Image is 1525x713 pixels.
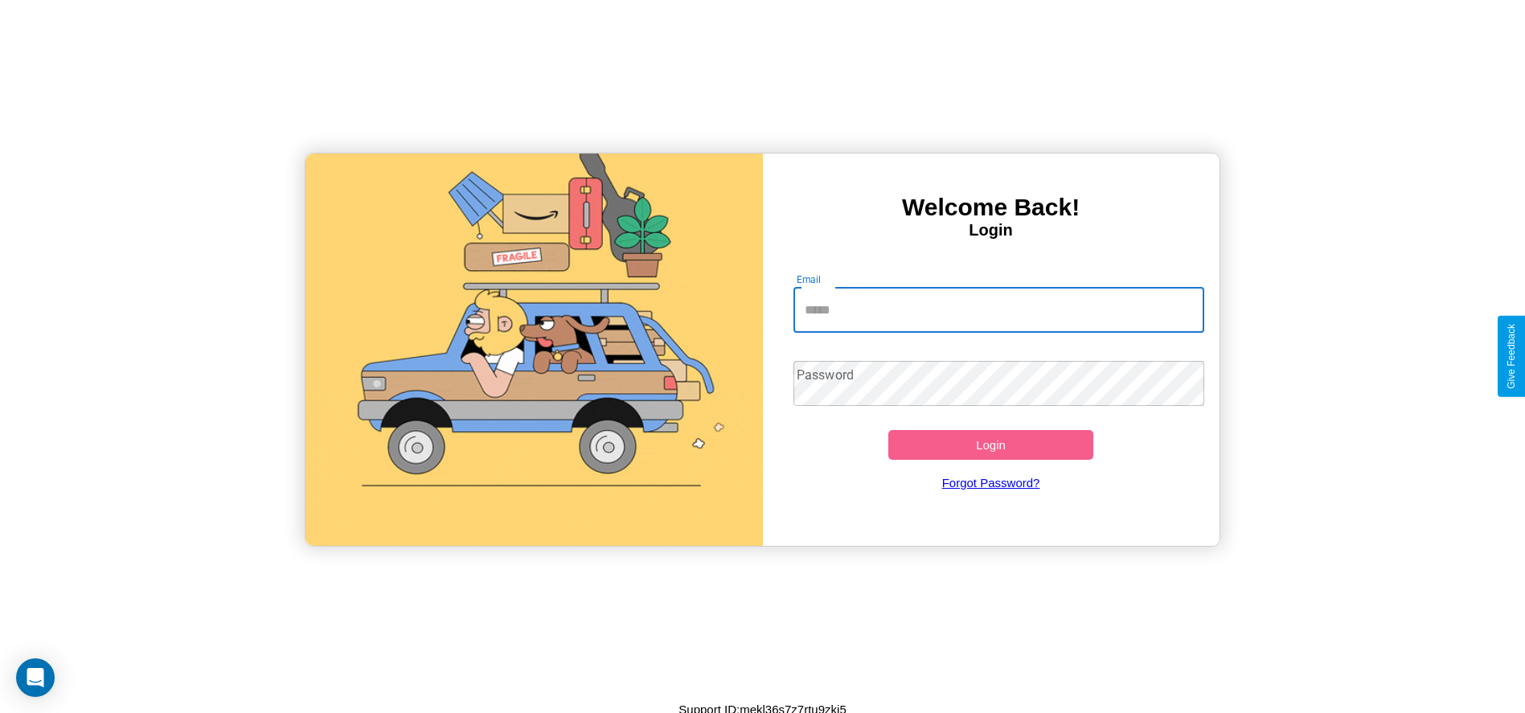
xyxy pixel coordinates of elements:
div: Open Intercom Messenger [16,658,55,697]
h4: Login [763,221,1220,240]
img: gif [305,154,762,546]
label: Email [797,272,822,286]
button: Login [888,430,1094,460]
div: Give Feedback [1506,324,1517,389]
a: Forgot Password? [785,460,1196,506]
h3: Welcome Back! [763,194,1220,221]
